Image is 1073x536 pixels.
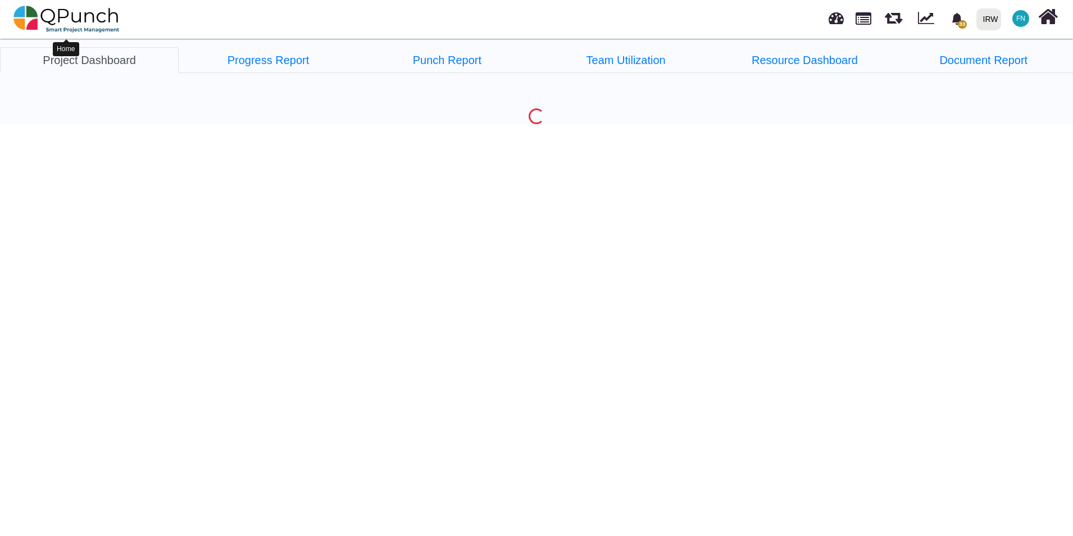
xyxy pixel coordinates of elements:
[1038,6,1058,28] i: Home
[951,13,963,25] svg: bell fill
[536,47,715,72] li: INFRA - Sudan Google
[971,1,1006,38] a: IRW
[1016,15,1025,22] span: FN
[885,6,902,24] span: Releases
[983,10,998,29] div: IRW
[912,1,944,38] div: Dynamic Report
[894,47,1073,73] a: Document Report
[179,47,357,73] a: Progress Report
[856,7,871,25] span: Projects
[829,7,844,24] span: Dashboard
[1006,1,1036,37] a: FN
[13,2,120,36] img: qpunch-sp.fa6292f.png
[958,20,967,29] span: 33
[947,8,967,29] div: Notification
[944,1,972,36] a: bell fill33
[53,42,79,56] div: Home
[536,47,715,73] a: Team Utilization
[715,47,894,73] a: Resource Dashboard
[358,47,536,73] a: Punch Report
[1012,10,1029,27] span: Francis Ndichu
